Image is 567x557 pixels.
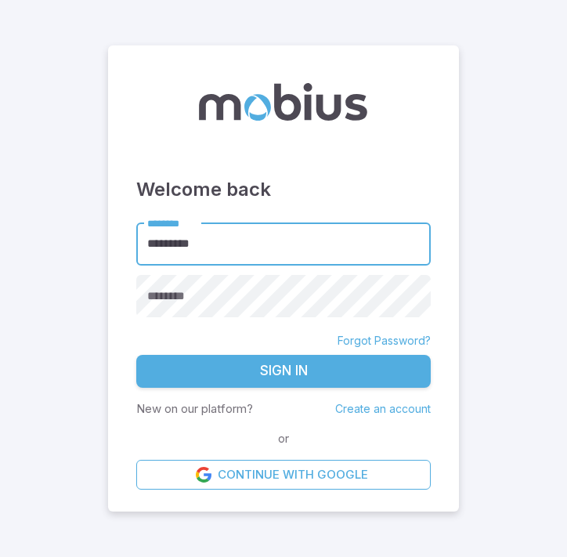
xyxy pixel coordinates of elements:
a: Create an account [335,402,431,415]
span: or [274,430,293,447]
a: Forgot Password? [338,333,431,349]
h3: Welcome back [136,175,431,204]
a: Continue with Google [136,460,431,490]
p: New on our platform? [136,400,253,418]
button: Sign In [136,355,431,388]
